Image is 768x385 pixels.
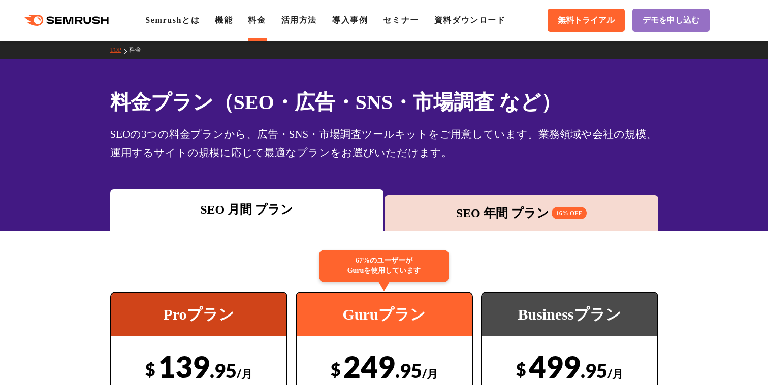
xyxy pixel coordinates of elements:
a: TOP [110,46,129,53]
div: Guruプラン [297,293,472,336]
a: 活用方法 [281,16,317,24]
a: 機能 [215,16,233,24]
span: デモを申し込む [643,15,699,26]
span: .95 [581,359,607,382]
span: 16% OFF [552,207,587,219]
span: 無料トライアル [558,15,615,26]
div: Proプラン [111,293,286,336]
div: SEO 月間 プラン [115,200,379,219]
span: $ [145,359,155,379]
span: .95 [210,359,237,382]
div: SEOの3つの料金プランから、広告・SNS・市場調査ツールキットをご用意しています。業務領域や会社の規模、運用するサイトの規模に応じて最適なプランをお選びいただけます。 [110,125,658,162]
a: Semrushとは [145,16,200,24]
a: セミナー [383,16,419,24]
span: /月 [422,367,438,380]
a: 資料ダウンロード [434,16,506,24]
span: /月 [237,367,252,380]
h1: 料金プラン（SEO・広告・SNS・市場調査 など） [110,87,658,117]
div: Businessプラン [482,293,657,336]
span: /月 [607,367,623,380]
a: 料金 [248,16,266,24]
a: デモを申し込む [632,9,710,32]
span: .95 [395,359,422,382]
a: 導入事例 [332,16,368,24]
div: SEO 年間 プラン [390,204,653,222]
span: $ [331,359,341,379]
div: 67%のユーザーが Guruを使用しています [319,250,449,282]
a: 料金 [129,46,149,53]
a: 無料トライアル [548,9,625,32]
span: $ [516,359,526,379]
